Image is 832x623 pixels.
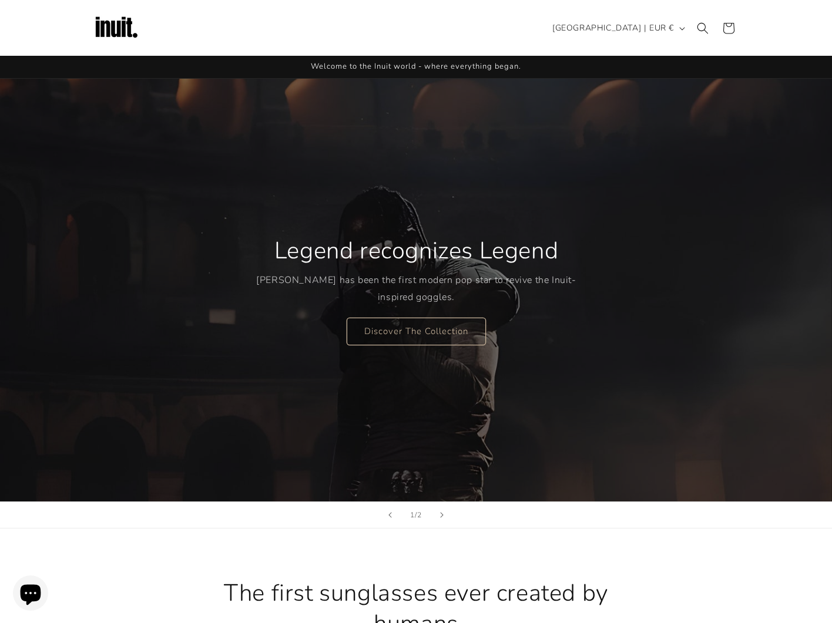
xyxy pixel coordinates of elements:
[256,272,576,306] p: [PERSON_NAME] has been the first modern pop star to revive the Inuit-inspired goggles.
[9,575,52,614] inbox-online-store-chat: Shopify online store chat
[377,502,403,528] button: Previous slide
[429,502,455,528] button: Next slide
[93,5,140,52] img: Inuit Logo
[410,509,415,521] span: 1
[690,15,716,41] summary: Search
[417,509,422,521] span: 2
[347,317,486,345] a: Discover The Collection
[415,509,417,521] span: /
[311,61,521,72] span: Welcome to the Inuit world - where everything began.
[93,56,739,78] div: Announcement
[552,22,674,34] span: [GEOGRAPHIC_DATA] | EUR €
[274,235,558,266] h2: Legend recognizes Legend
[545,17,690,39] button: [GEOGRAPHIC_DATA] | EUR €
